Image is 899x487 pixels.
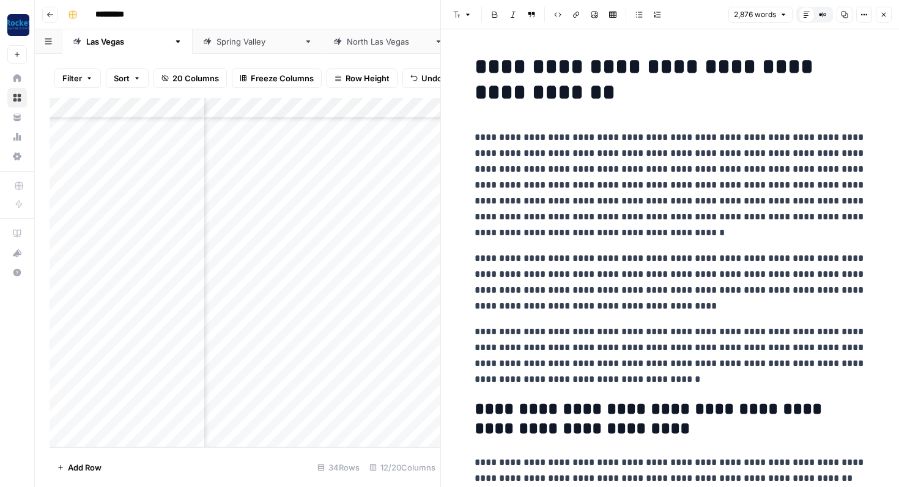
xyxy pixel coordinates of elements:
[7,88,27,108] a: Browse
[347,35,429,48] div: [GEOGRAPHIC_DATA]
[62,72,82,84] span: Filter
[734,9,776,20] span: 2,876 words
[54,68,101,88] button: Filter
[193,29,323,54] a: [GEOGRAPHIC_DATA]
[106,68,149,88] button: Sort
[50,458,109,477] button: Add Row
[232,68,322,88] button: Freeze Columns
[323,29,453,54] a: [GEOGRAPHIC_DATA]
[7,68,27,88] a: Home
[327,68,398,88] button: Row Height
[7,224,27,243] a: AirOps Academy
[7,243,27,263] button: What's new?
[8,244,26,262] div: What's new?
[154,68,227,88] button: 20 Columns
[7,263,27,282] button: Help + Support
[114,72,130,84] span: Sort
[7,127,27,147] a: Usage
[172,72,219,84] span: 20 Columns
[251,72,314,84] span: Freeze Columns
[313,458,364,477] div: 34 Rows
[7,108,27,127] a: Your Data
[7,10,27,40] button: Workspace: Rocket Pilots
[7,147,27,166] a: Settings
[728,7,793,23] button: 2,876 words
[402,68,450,88] button: Undo
[364,458,440,477] div: 12/20 Columns
[216,35,299,48] div: [GEOGRAPHIC_DATA]
[7,14,29,36] img: Rocket Pilots Logo
[421,72,442,84] span: Undo
[68,461,102,474] span: Add Row
[346,72,390,84] span: Row Height
[62,29,193,54] a: [GEOGRAPHIC_DATA]
[86,35,169,48] div: [GEOGRAPHIC_DATA]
